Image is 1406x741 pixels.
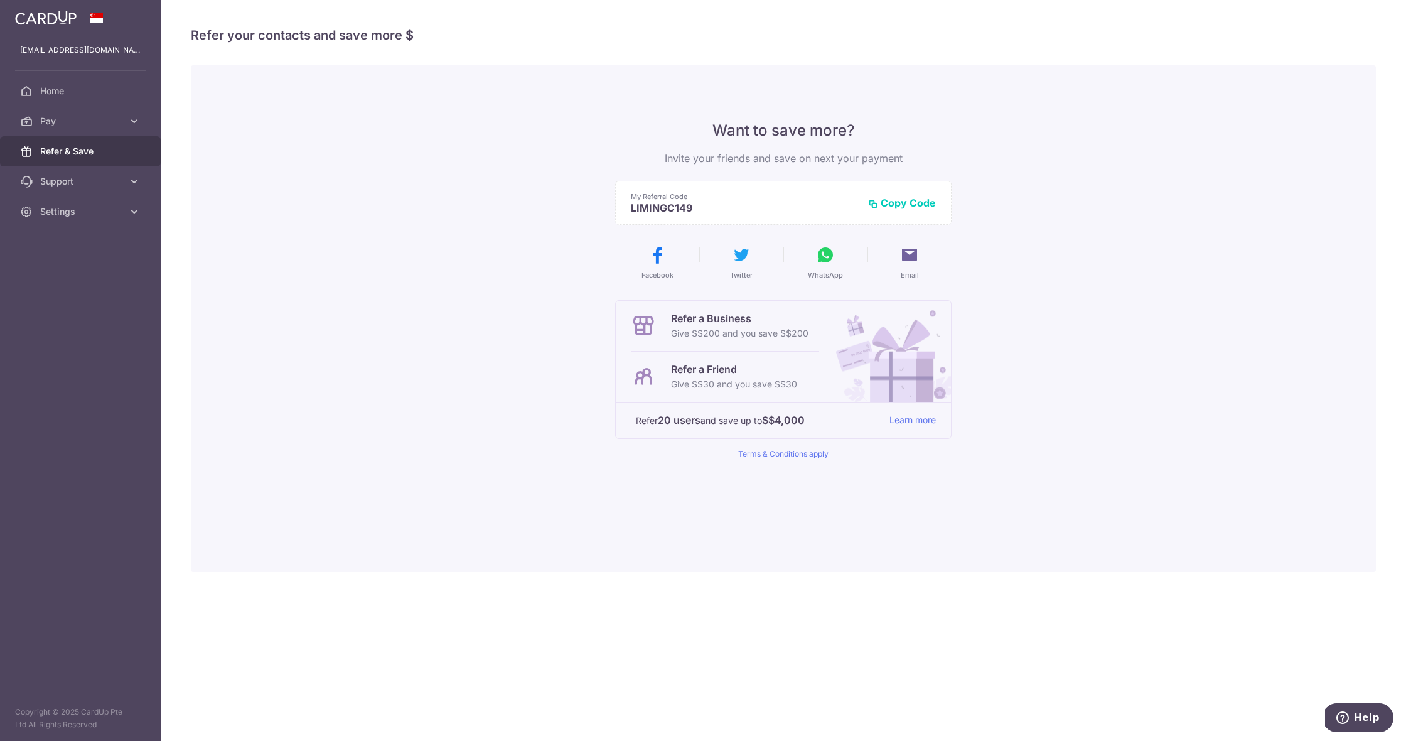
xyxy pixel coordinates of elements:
[868,197,936,209] button: Copy Code
[641,270,673,280] span: Facebook
[631,202,858,214] p: LIMINGC149
[738,449,829,458] a: Terms & Conditions apply
[1325,703,1393,735] iframe: Opens a widget where you can find more information
[788,245,862,280] button: WhatsApp
[636,413,879,428] p: Refer and save up to
[620,245,694,280] button: Facebook
[40,85,123,97] span: Home
[730,270,753,280] span: Twitter
[29,9,55,20] span: Help
[762,413,805,428] strong: S$4,000
[615,151,952,166] p: Invite your friends and save on next your payment
[658,413,700,428] strong: 20 users
[872,245,947,280] button: Email
[671,311,808,326] p: Refer a Business
[824,301,951,402] img: Refer
[40,205,123,218] span: Settings
[889,413,936,428] a: Learn more
[631,192,858,202] p: My Referral Code
[615,121,952,141] p: Want to save more?
[20,44,141,57] p: [EMAIL_ADDRESS][DOMAIN_NAME]
[40,175,123,188] span: Support
[808,270,843,280] span: WhatsApp
[671,362,797,377] p: Refer a Friend
[15,10,77,25] img: CardUp
[901,270,919,280] span: Email
[40,145,123,158] span: Refer & Save
[704,245,778,280] button: Twitter
[671,326,808,341] p: Give S$200 and you save S$200
[40,115,123,127] span: Pay
[191,25,1376,45] h4: Refer your contacts and save more $
[671,377,797,392] p: Give S$30 and you save S$30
